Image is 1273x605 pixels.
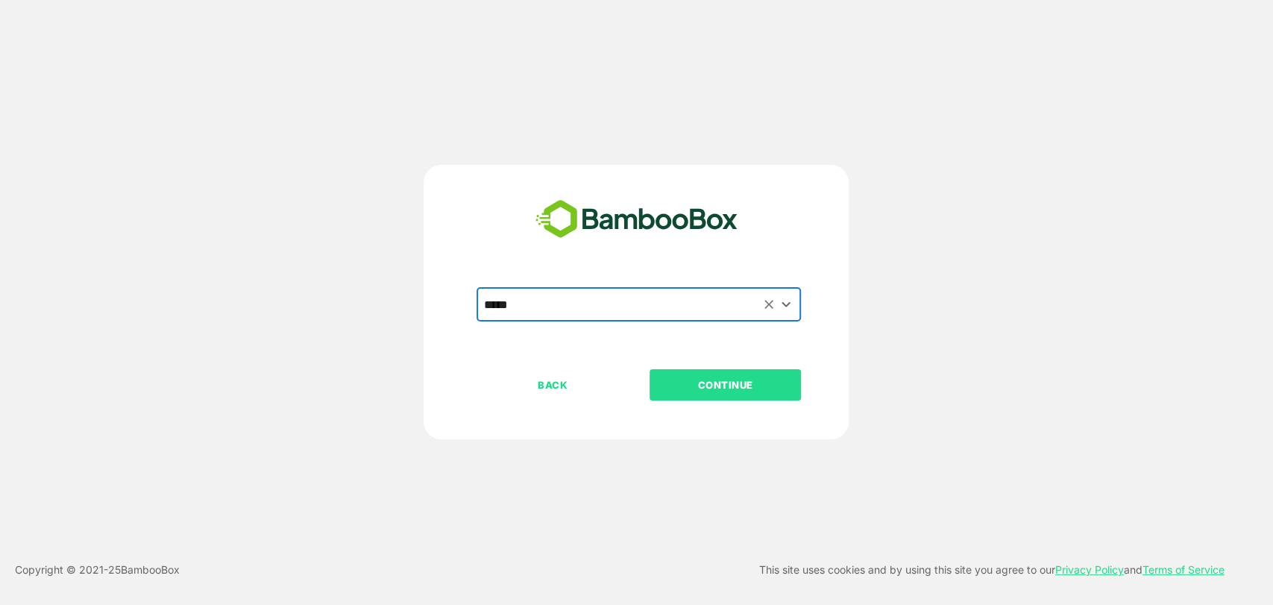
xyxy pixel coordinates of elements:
button: Clear [760,295,777,313]
p: BACK [478,377,627,393]
p: This site uses cookies and by using this site you agree to our and [759,561,1225,579]
a: Privacy Policy [1055,563,1124,576]
button: CONTINUE [650,369,801,401]
img: bamboobox [527,195,746,244]
button: Open [776,294,796,314]
p: Copyright © 2021- 25 BambooBox [15,561,180,579]
button: BACK [477,369,628,401]
p: CONTINUE [651,377,800,393]
a: Terms of Service [1142,563,1225,576]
